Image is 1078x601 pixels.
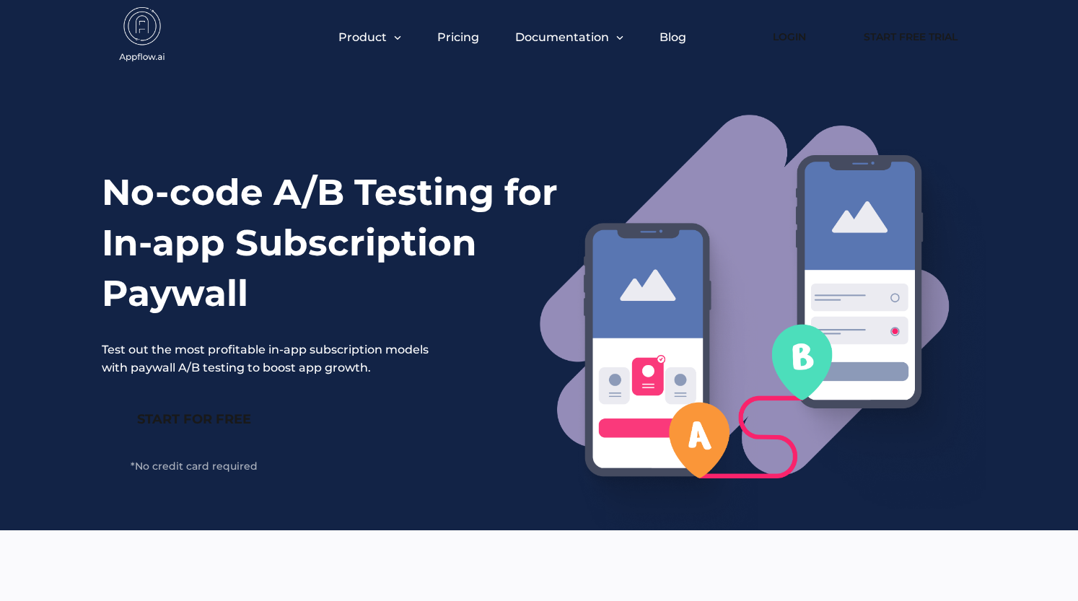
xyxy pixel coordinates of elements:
[338,30,387,44] span: Product
[102,167,589,319] h1: No-code A/B Testing for In-app Subscription Paywall
[515,30,623,44] button: Documentation
[849,21,972,53] a: Start Free Trial
[515,30,609,44] span: Documentation
[131,461,258,471] span: *No credit card required
[540,115,986,531] img: paywall-ab-testing
[106,7,178,65] img: appflow.ai-logo
[659,30,686,44] a: Blog
[102,399,286,439] a: START FOR FREE
[437,30,479,44] a: Pricing
[102,341,539,377] div: Test out the most profitable in-app subscription models with paywall A/B testing to boost app gro...
[338,30,401,44] button: Product
[751,21,828,53] a: Login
